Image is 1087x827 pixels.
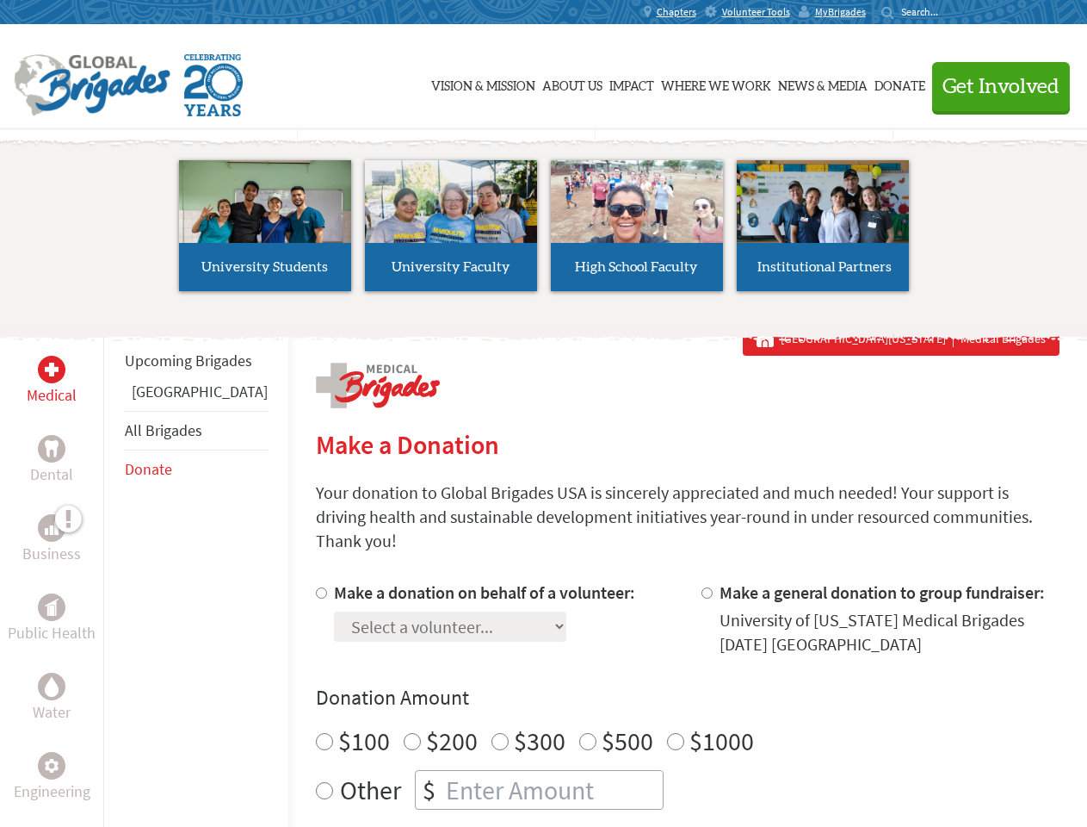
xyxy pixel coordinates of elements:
[125,459,172,479] a: Donate
[38,594,65,621] div: Public Health
[778,40,868,127] a: News & Media
[316,429,1059,460] h2: Make a Donation
[901,5,950,18] input: Search...
[125,420,202,440] a: All Brigades
[30,435,73,487] a: DentalDental
[720,608,1059,656] div: University of [US_STATE] Medical Brigades [DATE] [GEOGRAPHIC_DATA]
[365,160,537,291] a: University Faculty
[575,260,698,274] span: High School Faculty
[14,752,90,804] a: EngineeringEngineering
[757,260,892,274] span: Institutional Partners
[125,411,268,451] li: All Brigades
[30,463,73,487] p: Dental
[340,770,401,810] label: Other
[132,382,268,401] a: [GEOGRAPHIC_DATA]
[609,40,654,127] a: Impact
[365,160,537,276] img: menu_brigades_submenu_2.jpg
[14,780,90,804] p: Engineering
[416,771,442,809] div: $
[316,684,1059,712] h4: Donation Amount
[720,581,1045,603] label: Make a general donation to group fundraiser:
[22,514,81,566] a: BusinessBusiness
[179,160,351,291] a: University Students
[33,673,71,724] a: WaterWater
[722,5,790,19] span: Volunteer Tools
[8,594,96,645] a: Public HealthPublic Health
[38,514,65,542] div: Business
[942,77,1059,97] span: Get Involved
[542,40,602,127] a: About Us
[45,521,59,535] img: Business
[125,342,268,380] li: Upcoming Brigades
[737,160,909,275] img: menu_brigades_submenu_4.jpg
[815,5,866,19] span: MyBrigades
[334,581,635,603] label: Make a donation on behalf of a volunteer:
[338,724,390,757] label: $100
[45,599,59,616] img: Public Health
[426,724,478,757] label: $200
[431,40,535,127] a: Vision & Mission
[38,435,65,463] div: Dental
[689,724,754,757] label: $1000
[27,383,77,407] p: Medical
[38,356,65,383] div: Medical
[201,260,328,274] span: University Students
[932,62,1070,111] button: Get Involved
[661,40,771,127] a: Where We Work
[125,380,268,411] li: Belize
[442,771,663,809] input: Enter Amount
[316,363,440,408] img: logo-medical.png
[179,160,351,275] img: menu_brigades_submenu_1.jpg
[316,481,1059,553] p: Your donation to Global Brigades USA is sincerely appreciated and much needed! Your support is dr...
[45,759,59,773] img: Engineering
[45,440,59,457] img: Dental
[38,752,65,780] div: Engineering
[14,54,170,116] img: Global Brigades Logo
[8,621,96,645] p: Public Health
[33,700,71,724] p: Water
[514,724,565,757] label: $300
[874,40,925,127] a: Donate
[737,160,909,291] a: Institutional Partners
[125,351,252,370] a: Upcoming Brigades
[27,356,77,407] a: MedicalMedical
[184,54,243,116] img: Global Brigades Celebrating 20 Years
[22,542,81,566] p: Business
[602,724,653,757] label: $500
[45,676,59,696] img: Water
[657,5,696,19] span: Chapters
[45,363,59,376] img: Medical
[392,260,510,274] span: University Faculty
[551,160,723,291] a: High School Faculty
[38,673,65,700] div: Water
[551,160,723,244] img: menu_brigades_submenu_3.jpg
[125,451,268,488] li: Donate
